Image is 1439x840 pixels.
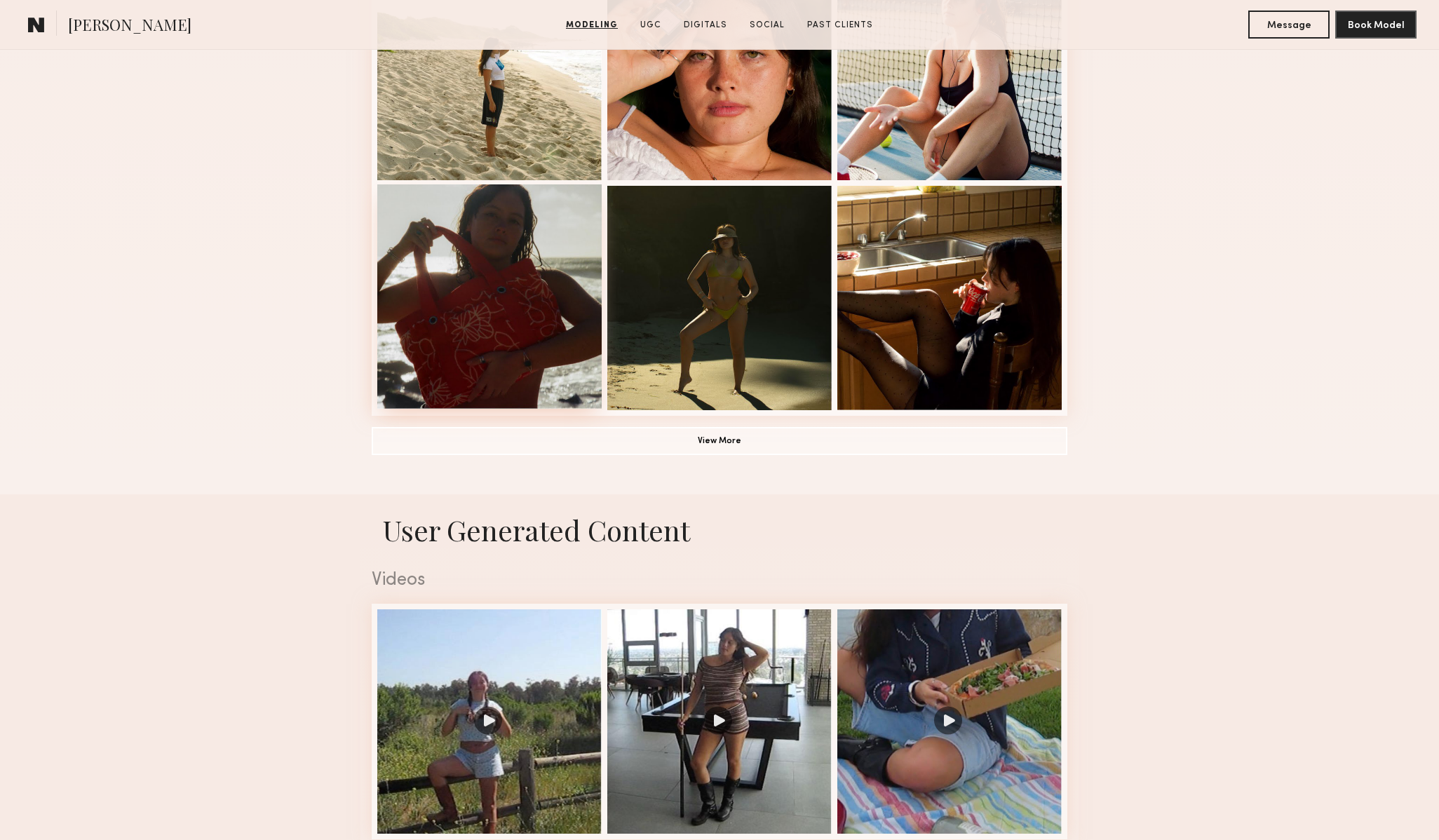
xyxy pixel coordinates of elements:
[560,19,623,32] a: Modeling
[1335,11,1417,39] button: Book Model
[1335,18,1417,30] a: Book Model
[68,14,191,39] span: [PERSON_NAME]
[360,511,1079,548] h1: User Generated Content
[635,19,667,32] a: UGC
[678,19,733,32] a: Digitals
[372,427,1067,455] button: View More
[1248,11,1330,39] button: Message
[372,571,1067,590] div: Videos
[744,19,790,32] a: Social
[802,19,879,32] a: Past Clients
